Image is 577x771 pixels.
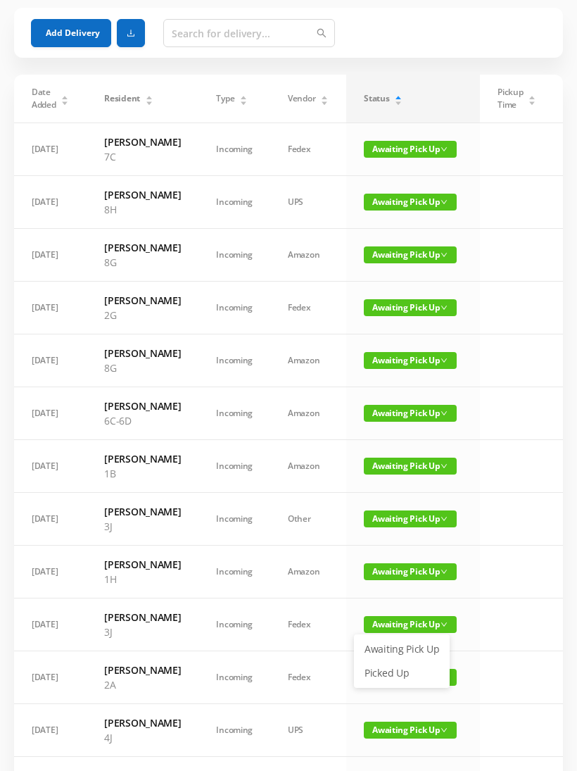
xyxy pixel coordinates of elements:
span: Awaiting Pick Up [364,458,457,475]
a: Picked Up [356,662,448,684]
div: Sort [61,94,69,102]
i: icon: down [440,199,448,206]
span: Vendor [288,92,315,105]
td: Amazon [270,387,346,440]
td: UPS [270,704,346,757]
td: Incoming [198,123,270,176]
i: icon: down [440,727,448,734]
td: Incoming [198,598,270,651]
span: Awaiting Pick Up [364,141,457,158]
i: icon: down [440,621,448,628]
td: Incoming [198,282,270,334]
td: [DATE] [14,598,87,651]
div: Sort [528,94,536,102]
p: 2G [104,308,181,322]
span: Resident [104,92,140,105]
p: 3J [104,625,181,639]
h6: [PERSON_NAME] [104,240,181,255]
td: [DATE] [14,704,87,757]
i: icon: caret-up [528,94,536,98]
i: icon: caret-down [61,99,69,104]
td: [DATE] [14,123,87,176]
td: Fedex [270,598,346,651]
td: Incoming [198,387,270,440]
td: Fedex [270,651,346,704]
i: icon: caret-down [395,99,402,104]
h6: [PERSON_NAME] [104,187,181,202]
p: 8G [104,255,181,270]
td: Amazon [270,546,346,598]
td: Fedex [270,123,346,176]
td: [DATE] [14,282,87,334]
td: Incoming [198,704,270,757]
td: Other [270,493,346,546]
td: Fedex [270,282,346,334]
span: Awaiting Pick Up [364,299,457,316]
span: Awaiting Pick Up [364,194,457,211]
i: icon: caret-up [61,94,69,98]
td: [DATE] [14,334,87,387]
span: Awaiting Pick Up [364,722,457,739]
i: icon: caret-down [321,99,329,104]
td: [DATE] [14,546,87,598]
td: Incoming [198,651,270,704]
button: icon: download [117,19,145,47]
div: Sort [239,94,248,102]
span: Awaiting Pick Up [364,616,457,633]
i: icon: caret-down [240,99,248,104]
td: Amazon [270,440,346,493]
td: [DATE] [14,229,87,282]
td: [DATE] [14,493,87,546]
p: 3J [104,519,181,534]
a: Awaiting Pick Up [356,638,448,660]
td: Incoming [198,176,270,229]
p: 8G [104,361,181,375]
span: Status [364,92,389,105]
h6: [PERSON_NAME] [104,134,181,149]
i: icon: down [440,568,448,575]
h6: [PERSON_NAME] [104,346,181,361]
span: Awaiting Pick Up [364,246,457,263]
span: Awaiting Pick Up [364,563,457,580]
h6: [PERSON_NAME] [104,399,181,413]
td: [DATE] [14,176,87,229]
h6: [PERSON_NAME] [104,293,181,308]
td: UPS [270,176,346,229]
h6: [PERSON_NAME] [104,451,181,466]
i: icon: caret-down [528,99,536,104]
div: Sort [320,94,329,102]
td: Incoming [198,334,270,387]
i: icon: down [440,251,448,258]
i: icon: caret-up [240,94,248,98]
i: icon: down [440,515,448,522]
td: [DATE] [14,440,87,493]
h6: [PERSON_NAME] [104,715,181,730]
i: icon: caret-down [145,99,153,104]
p: 8H [104,202,181,217]
span: Type [216,92,234,105]
i: icon: caret-up [321,94,329,98]
h6: [PERSON_NAME] [104,504,181,519]
p: 2A [104,677,181,692]
i: icon: down [440,304,448,311]
i: icon: caret-up [395,94,402,98]
td: [DATE] [14,651,87,704]
h6: [PERSON_NAME] [104,557,181,572]
i: icon: down [440,146,448,153]
h6: [PERSON_NAME] [104,610,181,625]
span: Pickup Time [497,86,523,111]
td: Incoming [198,546,270,598]
span: Awaiting Pick Up [364,405,457,422]
span: Date Added [32,86,56,111]
td: Incoming [198,493,270,546]
div: Sort [394,94,402,102]
td: Amazon [270,229,346,282]
i: icon: down [440,357,448,364]
span: Awaiting Pick Up [364,510,457,527]
i: icon: search [317,28,326,38]
div: Sort [145,94,153,102]
button: Add Delivery [31,19,111,47]
p: 4J [104,730,181,745]
p: 1H [104,572,181,587]
h6: [PERSON_NAME] [104,663,181,677]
